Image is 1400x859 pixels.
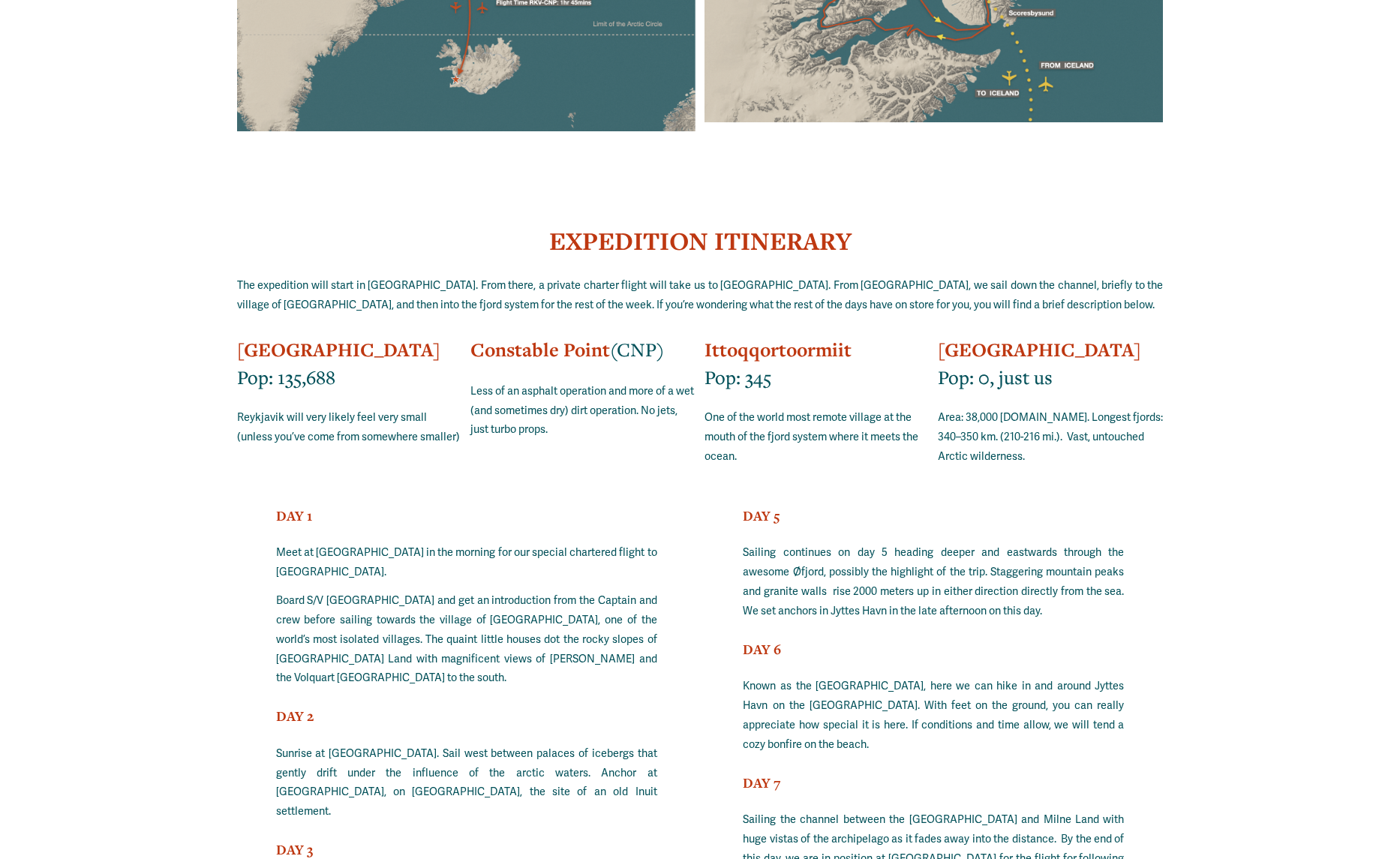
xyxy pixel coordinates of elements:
[938,337,1141,362] strong: [GEOGRAPHIC_DATA]
[938,336,1163,389] h3: Pop: 0, just us
[743,506,780,524] strong: DAY 5
[276,707,314,725] strong: DAY 2
[743,640,781,658] strong: DAY 6
[276,591,657,689] p: Board S/V [GEOGRAPHIC_DATA] and get an introduction from the Captain and crew before sailing towa...
[237,276,1164,315] p: The expedition will start in [GEOGRAPHIC_DATA]. From there, a private charter flight will take us...
[743,677,1124,755] p: Known as the [GEOGRAPHIC_DATA], here we can hike in and around Jyttes Havn on the [GEOGRAPHIC_DAT...
[276,840,313,858] strong: DAY 3
[470,382,695,440] p: Less of an asphalt operation and more of a wet (and sometimes dry) dirt operation. No jets, just ...
[470,336,695,363] h3: (CNP)
[237,336,462,389] h3: Pop: 135,688
[276,744,657,822] p: Sunrise at [GEOGRAPHIC_DATA]. Sail west between palaces of icebergs that gently drift under the i...
[743,543,1124,621] p: Sailing continues on day 5 heading deeper and eastwards through the awesome Øfjord, possibly the ...
[276,543,657,582] p: Meet at [GEOGRAPHIC_DATA] in the morning for our special chartered flight to [GEOGRAPHIC_DATA].
[237,408,462,447] p: Reykjavik will very likely feel very small (unless you’ve come from somewhere smaller)
[705,408,930,467] p: One of the world most remote village at the mouth of the fjord system where it meets the ocean.
[276,506,312,524] strong: DAY 1
[705,337,852,362] strong: Ittoqqortoormiit
[549,224,852,257] strong: EXPEDITION ITINERARY
[938,408,1163,467] p: Area: 38,000 [DOMAIN_NAME]. Longest fjords: 340–350 km. (210-216 mi.). Vast, untouched Arctic wil...
[705,336,930,389] h3: Pop: 345
[743,773,781,791] strong: DAY 7
[470,337,610,362] strong: Constable Point
[237,337,440,362] strong: [GEOGRAPHIC_DATA]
